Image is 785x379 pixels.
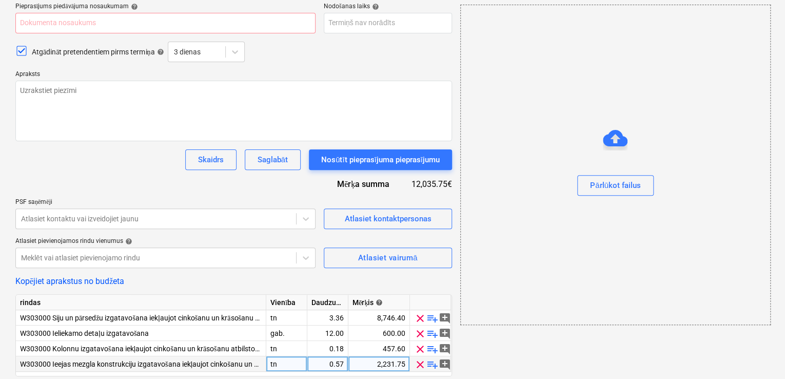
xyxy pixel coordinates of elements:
div: 2,231.75 [352,356,405,372]
div: rindas [16,295,266,310]
button: Kopējiet aprakstus no budžeta [15,276,124,286]
div: 457.60 [352,341,405,356]
div: 3.36 [311,310,344,326]
input: Termiņš nav norādīts [324,13,452,33]
div: Mērķis [352,295,405,310]
span: help [374,299,383,306]
div: Nodošanas laiks [324,3,452,11]
span: add_comment [439,328,451,340]
div: gab. [266,326,307,341]
div: 8,746.40 [352,310,405,326]
div: tn [266,310,307,326]
span: playlist_add [426,312,439,325]
span: playlist_add [426,358,439,371]
span: W303000 Kolonnu izgatavošana iekļaujot cinkošanu un krāsošanu atbilstoši specifikācijai [20,345,300,353]
button: Saglabāt [245,149,301,170]
div: 12.00 [311,326,344,341]
div: Atlasiet pievienojamos rindu vienumus [15,237,316,245]
span: W303000 Ieliekamo detaļu izgatavošana [20,329,149,337]
div: Mērķa summa [319,178,406,190]
span: add_comment [439,358,451,371]
button: Pārlūkot failus [577,175,654,196]
span: clear [414,312,426,325]
div: Daudzums [307,295,348,310]
span: W303000 Ieejas mezgla konstrukciju izgatavošana iekļaujot cinkošanu un krāsošanu atbilstoši speci... [20,360,357,368]
div: Skaidrs [198,153,224,166]
span: playlist_add [426,343,439,355]
span: add_comment [439,312,451,325]
div: 12,035.75€ [406,178,452,190]
div: tn [266,341,307,356]
div: Atlasiet kontaktpersonas [344,212,431,225]
button: Atlasiet kontaktpersonas [324,209,452,229]
span: help [370,3,379,10]
button: Nosūtīt pieprasījuma pieprasījumu [309,149,452,170]
span: clear [414,328,426,340]
button: Skaidrs [185,149,237,170]
span: playlist_add [426,328,439,340]
div: Saglabāt [258,153,288,166]
div: 0.18 [311,341,344,356]
p: Apraksts [15,70,452,81]
span: clear [414,343,426,355]
iframe: Chat Widget [734,330,785,379]
input: Dokumenta nosaukums [15,13,316,33]
button: Atlasiet vairumā [324,248,452,268]
span: help [123,238,132,245]
span: add_comment [439,343,451,355]
div: Pieprasījums piedāvājuma nosaukumam [15,3,316,11]
span: help [129,3,138,10]
span: clear [414,358,426,371]
div: Atgādināt pretendentiem pirms termiņa [32,47,164,57]
p: PSF saņēmēji [15,198,316,209]
div: Atlasiet vairumā [358,251,418,264]
div: 600.00 [352,326,405,341]
div: Nosūtīt pieprasījuma pieprasījumu [321,153,440,166]
div: 0.57 [311,356,344,372]
div: Vienība [266,295,307,310]
div: tn [266,356,307,372]
span: W303000 Siju un pārsedžu izgatavošana iekļaujot cinkošanu un krāsošanu atbilstoši specifikācijai [20,314,325,322]
div: Pārlūkot failus [590,179,641,192]
div: Pārlūkot failus [460,5,771,325]
span: help [154,48,164,55]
